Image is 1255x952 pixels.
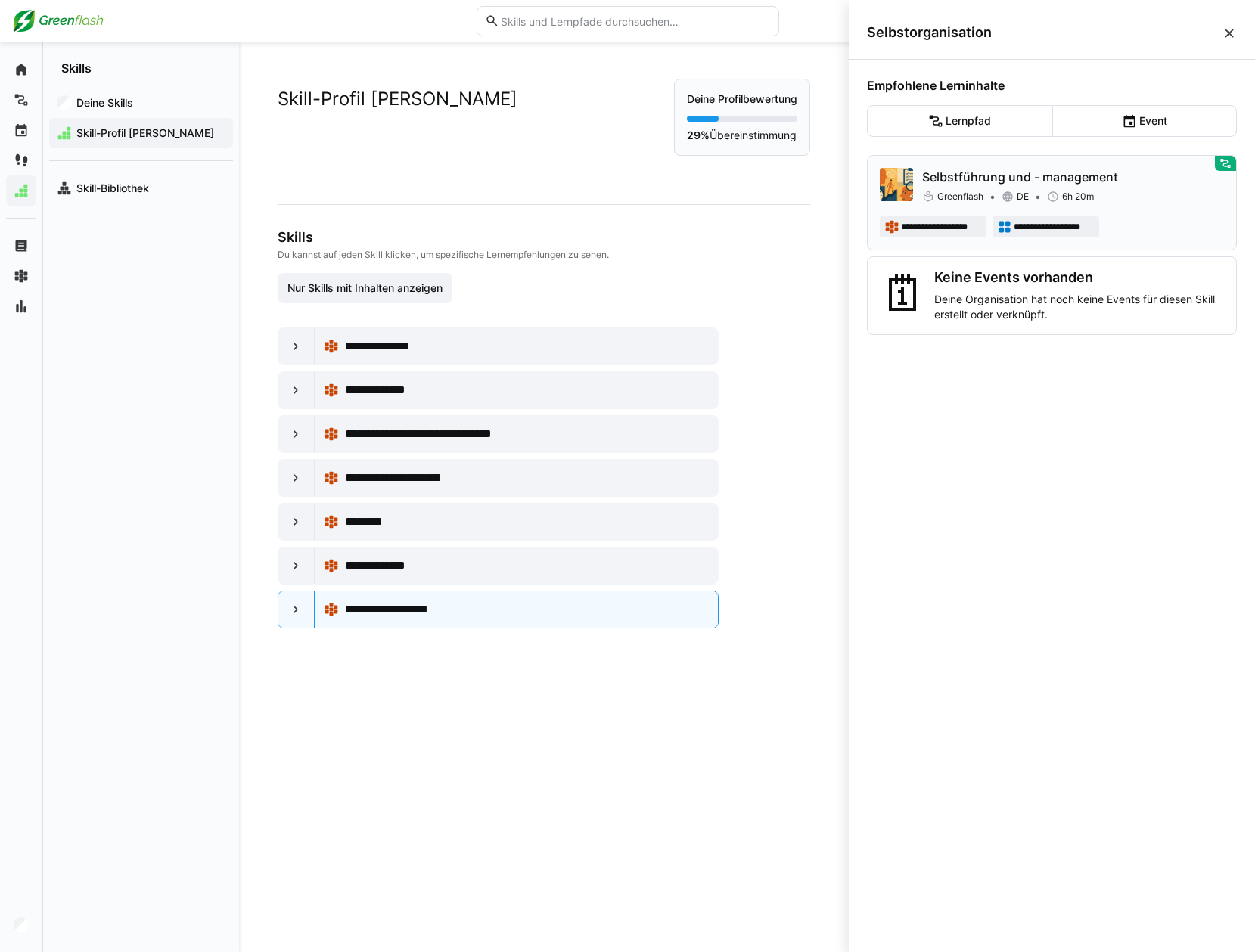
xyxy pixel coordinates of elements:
span: 6h 20m [1062,191,1094,203]
span: DE [1017,191,1029,203]
h3: Keine Events vorhanden [934,269,1224,286]
p: Deine Organisation hat noch keine Events für diesen Skill erstellt oder verknüpft. [934,292,1224,322]
eds-button-option: Event [1052,105,1238,137]
eds-button-option: Lernpfad [867,105,1052,137]
div: 🗓 [880,269,928,322]
span: Nur Skills mit Inhalten anzeigen [285,281,445,296]
h2: Skill-Profil [PERSON_NAME] [278,88,517,110]
p: Übereinstimmung [687,128,797,143]
p: Selbstführung und - management [922,168,1224,186]
span: Selbstorganisation [867,24,1222,41]
p: Deine Profilbewertung [687,91,797,107]
span: Greenflash [937,191,983,203]
img: Selbstführung und - management [880,168,913,201]
input: Skills und Lernpfade durchsuchen… [499,14,770,28]
button: Nur Skills mit Inhalten anzeigen [278,273,452,303]
span: Skill-Profil [PERSON_NAME] [74,126,225,141]
h4: Empfohlene Lerninhalte [867,78,1237,93]
h3: Skills [278,229,807,246]
p: Du kannst auf jeden Skill klicken, um spezifische Lernempfehlungen zu sehen. [278,249,807,261]
strong: 29% [687,129,710,141]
